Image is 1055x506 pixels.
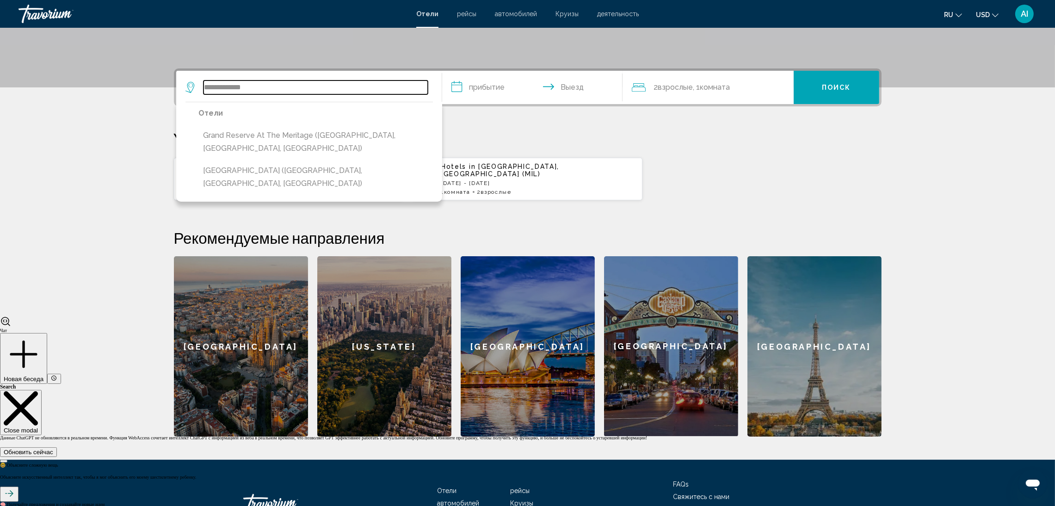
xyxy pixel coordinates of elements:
span: AI [1021,9,1028,19]
span: Hotels in [441,163,475,170]
span: Комната [444,189,470,195]
span: Комната [700,83,730,92]
a: автомобилей [495,10,537,18]
span: Новая беседа [4,376,43,383]
button: Hotels in [GEOGRAPHIC_DATA], [GEOGRAPHIC_DATA] (MIL)[DATE] - [DATE]1Комната2Взрослые [413,157,642,201]
span: Взрослые [481,189,511,195]
button: Change language [944,8,962,21]
span: 2 [477,189,512,195]
a: [US_STATE] [317,256,451,437]
span: 2 [654,81,693,94]
a: рейсы [457,10,476,18]
div: [GEOGRAPHIC_DATA] [604,256,738,436]
span: 1 [441,189,470,195]
h2: Рекомендуемые направления [174,228,882,247]
button: Hotels in [GEOGRAPHIC_DATA], [GEOGRAPHIC_DATA], [GEOGRAPHIC_DATA] (DXB)[DATE] - [DATE]2номера6Взр... [174,157,404,201]
p: Your Recent Searches [174,130,882,148]
a: деятельность [597,10,639,18]
span: Поиск [822,84,851,92]
a: рейсы [510,487,530,494]
span: Close modal [4,427,38,434]
a: FAQs [673,481,689,488]
iframe: Кнопка запуска окна обмена сообщениями [1018,469,1048,499]
a: Отели [416,10,438,18]
button: Grand Reserve at The Meritage ([GEOGRAPHIC_DATA], [GEOGRAPHIC_DATA], [GEOGRAPHIC_DATA]) [199,127,433,157]
span: USD [976,11,990,19]
p: [DATE] - [DATE] [441,180,635,186]
button: User Menu [1012,4,1036,24]
a: Круизы [555,10,579,18]
p: Отели [199,107,433,120]
span: Взрослые [658,83,693,92]
button: [GEOGRAPHIC_DATA] ([GEOGRAPHIC_DATA], [GEOGRAPHIC_DATA], [GEOGRAPHIC_DATA]) [199,162,433,192]
a: [GEOGRAPHIC_DATA] [461,256,595,437]
a: [GEOGRAPHIC_DATA] [747,256,882,437]
div: Search widget [176,71,879,104]
a: Свяжитесь с нами [673,493,730,500]
button: Поиск [794,71,879,104]
span: [GEOGRAPHIC_DATA], [GEOGRAPHIC_DATA] (MIL) [441,163,559,178]
span: ru [944,11,953,19]
a: [GEOGRAPHIC_DATA] [174,256,308,437]
span: , 1 [693,81,730,94]
a: Travorium [19,5,407,23]
a: [GEOGRAPHIC_DATA] [604,256,738,437]
a: Отели [438,487,457,494]
button: Travelers: 2 adults, 0 children [623,71,794,104]
button: Change currency [976,8,999,21]
button: Check in and out dates [442,71,623,104]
